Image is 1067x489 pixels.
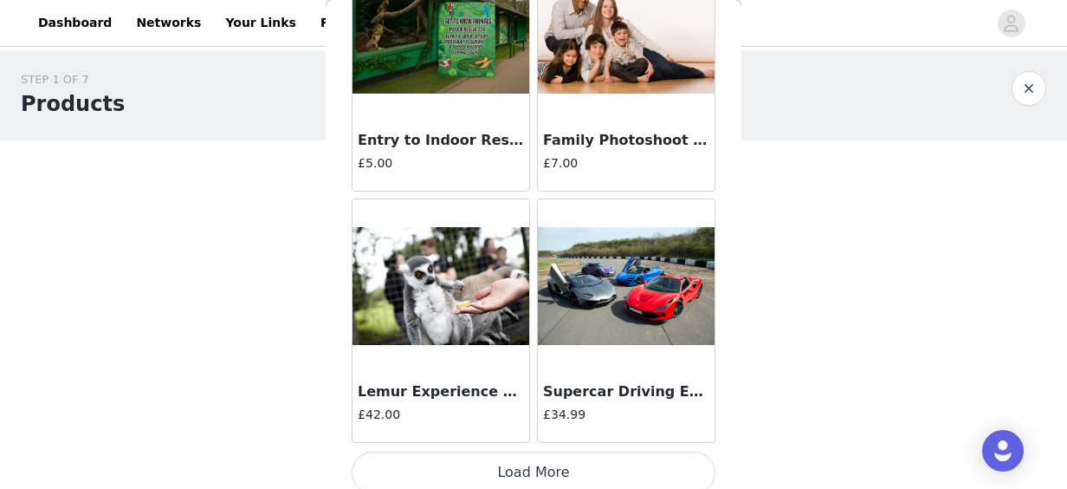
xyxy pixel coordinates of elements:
[358,130,524,151] h3: Entry to Indoor Rescue Zoo Experience ([DATE])
[310,3,385,42] a: Payouts
[28,3,122,42] a: Dashboard
[543,381,709,402] h3: Supercar Driving Experience ([DATE])
[543,130,709,151] h3: Family Photoshoot & Framed Print �7 ([DATE])
[215,3,307,42] a: Your Links
[358,381,524,402] h3: Lemur Experience at [GEOGRAPHIC_DATA] ([DATE])
[358,406,524,424] h4: £42.00
[543,154,709,173] h4: £7.00
[982,430,1024,472] div: Open Intercom Messenger
[543,406,709,424] h4: £34.99
[21,71,125,88] div: STEP 1 OF 7
[21,88,125,120] h1: Products
[1003,10,1019,37] div: avatar
[358,154,524,173] h4: £5.00
[538,227,715,346] img: Supercar Driving Experience (1 Sept)
[126,3,211,42] a: Networks
[352,227,529,346] img: Lemur Experience at Hoo Zoo (1 Sept)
